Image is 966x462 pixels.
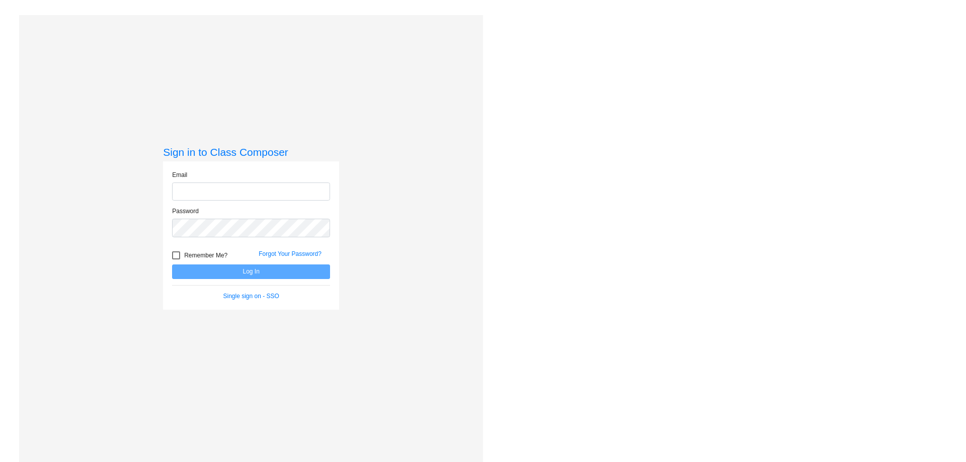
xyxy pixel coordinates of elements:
span: Remember Me? [184,249,227,261]
a: Single sign on - SSO [223,293,279,300]
a: Forgot Your Password? [259,250,321,257]
h3: Sign in to Class Composer [163,146,339,158]
label: Email [172,170,187,179]
label: Password [172,207,199,216]
button: Log In [172,264,330,279]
